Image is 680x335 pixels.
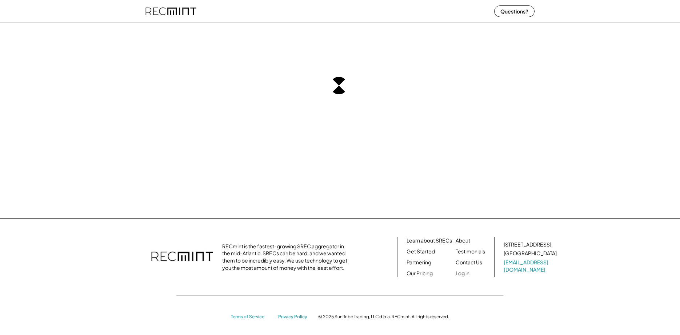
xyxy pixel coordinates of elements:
a: Log in [456,270,469,277]
img: recmint-logotype%403x.png [151,244,213,270]
a: Partnering [407,259,431,266]
a: Get Started [407,248,435,255]
a: Contact Us [456,259,482,266]
a: Learn about SRECs [407,237,452,244]
button: Questions? [494,5,535,17]
div: © 2025 Sun Tribe Trading, LLC d.b.a. RECmint. All rights reserved. [318,314,449,320]
div: RECmint is the fastest-growing SREC aggregator in the mid-Atlantic. SRECs can be hard, and we wan... [222,243,351,271]
a: Terms of Service [231,314,271,320]
div: [STREET_ADDRESS] [504,241,551,248]
a: Testimonials [456,248,485,255]
img: recmint-logotype%403x%20%281%29.jpeg [145,1,196,21]
a: About [456,237,470,244]
a: Privacy Policy [278,314,311,320]
div: [GEOGRAPHIC_DATA] [504,250,557,257]
a: Our Pricing [407,270,433,277]
a: [EMAIL_ADDRESS][DOMAIN_NAME] [504,259,558,273]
